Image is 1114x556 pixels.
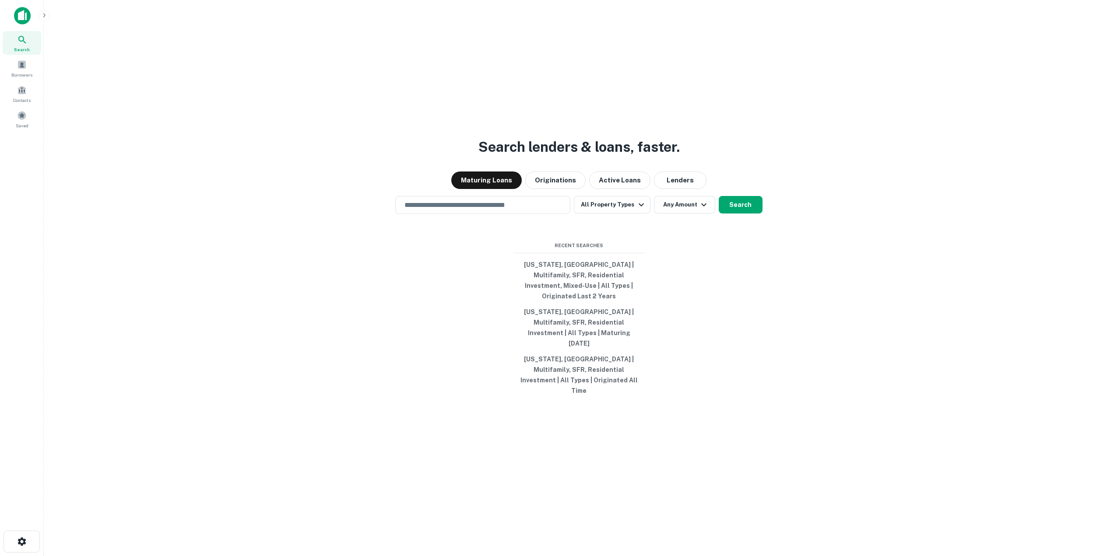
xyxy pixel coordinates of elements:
[654,171,706,189] button: Lenders
[14,7,31,24] img: capitalize-icon.png
[513,242,645,249] span: Recent Searches
[3,107,41,131] a: Saved
[3,82,41,105] a: Contacts
[11,71,32,78] span: Borrowers
[513,351,645,399] button: [US_STATE], [GEOGRAPHIC_DATA] | Multifamily, SFR, Residential Investment | All Types | Originated...
[451,171,522,189] button: Maturing Loans
[513,257,645,304] button: [US_STATE], [GEOGRAPHIC_DATA] | Multifamily, SFR, Residential Investment, Mixed-Use | All Types |...
[719,196,763,213] button: Search
[513,304,645,351] button: [US_STATE], [GEOGRAPHIC_DATA] | Multifamily, SFR, Residential Investment | All Types | Maturing [...
[13,97,31,104] span: Contacts
[3,31,41,55] a: Search
[14,46,30,53] span: Search
[525,171,586,189] button: Originations
[16,122,28,129] span: Saved
[3,56,41,80] a: Borrowers
[478,136,680,157] h3: Search lenders & loans, faster.
[589,171,650,189] button: Active Loans
[1070,486,1114,528] iframe: Chat Widget
[574,196,650,213] button: All Property Types
[654,196,715,213] button: Any Amount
